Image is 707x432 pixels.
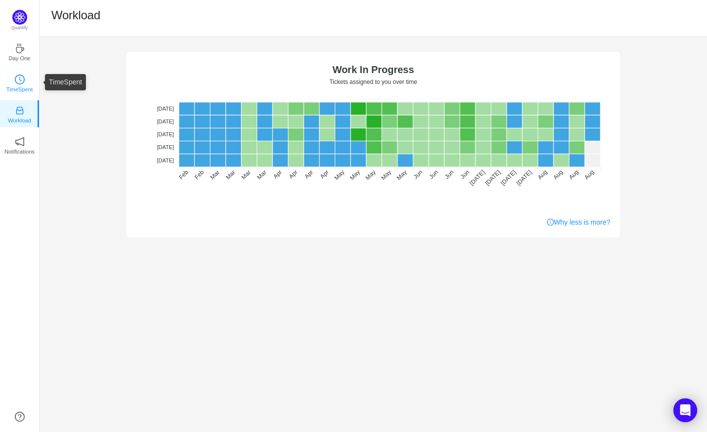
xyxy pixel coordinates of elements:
tspan: Feb [193,168,205,181]
tspan: Mar [256,169,268,181]
tspan: Aug [536,168,549,181]
tspan: Jun [459,169,471,181]
h1: Workload [51,8,100,23]
i: icon: coffee [15,43,25,53]
tspan: Aug [552,168,564,181]
i: icon: info-circle [547,219,554,226]
tspan: May [364,168,377,181]
tspan: [DATE] [157,118,174,124]
p: Notifications [4,147,35,156]
tspan: Aug [583,168,595,181]
tspan: Mar [225,169,237,181]
i: icon: inbox [15,106,25,116]
tspan: May [349,168,361,181]
i: icon: clock-circle [15,75,25,84]
a: Why less is more? [547,217,610,228]
p: Workload [8,116,31,125]
a: icon: question-circle [15,412,25,422]
tspan: [DATE] [157,106,174,112]
a: icon: coffeeDay One [15,46,25,56]
tspan: [DATE] [157,131,174,137]
a: icon: clock-circleTimeSpent [15,78,25,87]
tspan: [DATE] [499,169,517,187]
tspan: Jun [443,169,455,181]
tspan: Apr [272,168,283,180]
tspan: Apr [319,168,330,180]
tspan: [DATE] [157,144,174,150]
p: Quantify [11,25,28,32]
tspan: [DATE] [157,157,174,163]
tspan: Mar [209,169,221,181]
i: icon: notification [15,137,25,147]
tspan: Jun [428,169,439,181]
tspan: [DATE] [468,169,486,187]
img: Quantify [12,10,27,25]
tspan: [DATE] [515,169,533,187]
tspan: Feb [178,168,190,181]
tspan: May [395,168,408,181]
text: Tickets assigned to you over time [329,79,417,85]
div: Open Intercom Messenger [673,398,697,422]
p: TimeSpent [6,85,33,94]
tspan: [DATE] [484,169,502,187]
a: icon: inboxWorkload [15,109,25,118]
a: icon: notificationNotifications [15,140,25,150]
tspan: Apr [303,168,314,180]
tspan: Jun [412,169,424,181]
tspan: Apr [287,168,299,180]
p: Day One [8,54,30,63]
tspan: Aug [567,168,580,181]
tspan: Mar [240,169,252,181]
tspan: May [333,168,346,181]
text: Work In Progress [332,64,414,75]
tspan: May [380,168,393,181]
